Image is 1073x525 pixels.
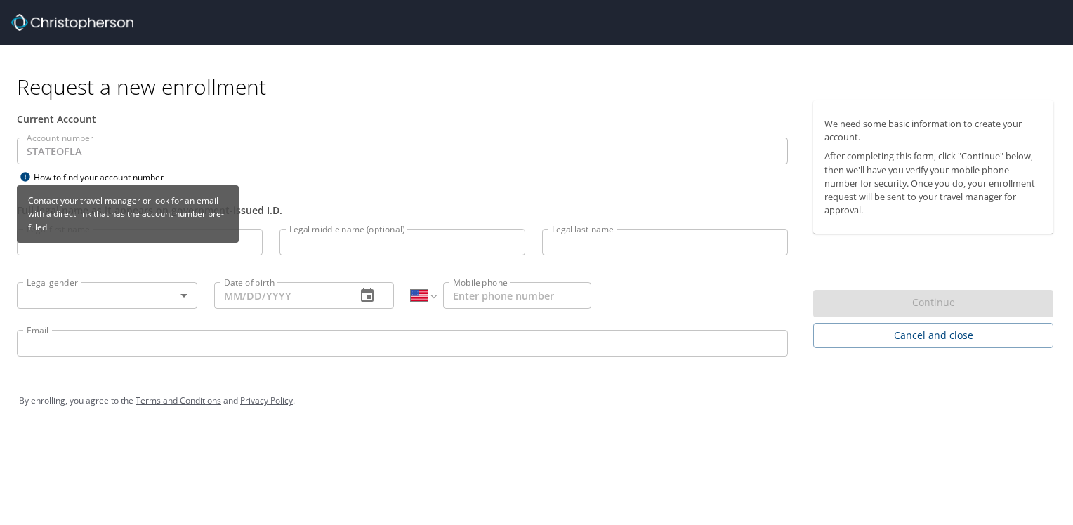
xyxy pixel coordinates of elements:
div: How to find your account number [17,168,192,186]
h1: Request a new enrollment [17,73,1065,100]
button: Cancel and close [813,323,1053,349]
input: Enter phone number [443,282,591,309]
div: Full legal name as it appears on government-issued I.D. [17,203,788,218]
p: Contact your travel manager or look for an email with a direct link that has the account number p... [22,188,233,240]
a: Privacy Policy [240,394,293,406]
span: Cancel and close [824,327,1042,345]
p: We need some basic information to create your account. [824,117,1042,144]
p: After completing this form, click "Continue" below, then we'll have you verify your mobile phone ... [824,149,1042,217]
a: Terms and Conditions [136,394,221,406]
div: Current Account [17,112,788,126]
input: MM/DD/YYYY [214,282,345,309]
div: By enrolling, you agree to the and . [19,383,1054,418]
img: cbt logo [11,14,133,31]
div: ​ [17,282,197,309]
